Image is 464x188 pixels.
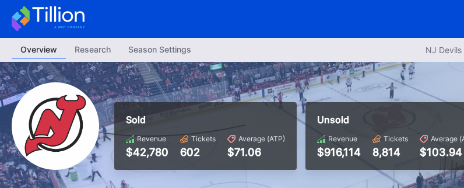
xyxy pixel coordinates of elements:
[126,146,168,158] div: $42,780
[317,146,361,158] div: $916,114
[119,41,200,58] div: Season Settings
[372,146,408,158] div: 8,814
[126,114,285,126] div: Sold
[238,134,285,143] div: Average (ATP)
[12,82,99,170] img: NJ_Devils_Hockey_Secondary.png
[137,134,166,143] div: Revenue
[66,41,119,59] a: Research
[384,134,408,143] div: Tickets
[227,146,285,158] div: $71.06
[66,41,119,58] div: Research
[180,146,216,158] div: 602
[191,134,216,143] div: Tickets
[119,41,200,59] a: Season Settings
[12,41,66,59] a: Overview
[328,134,357,143] div: Revenue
